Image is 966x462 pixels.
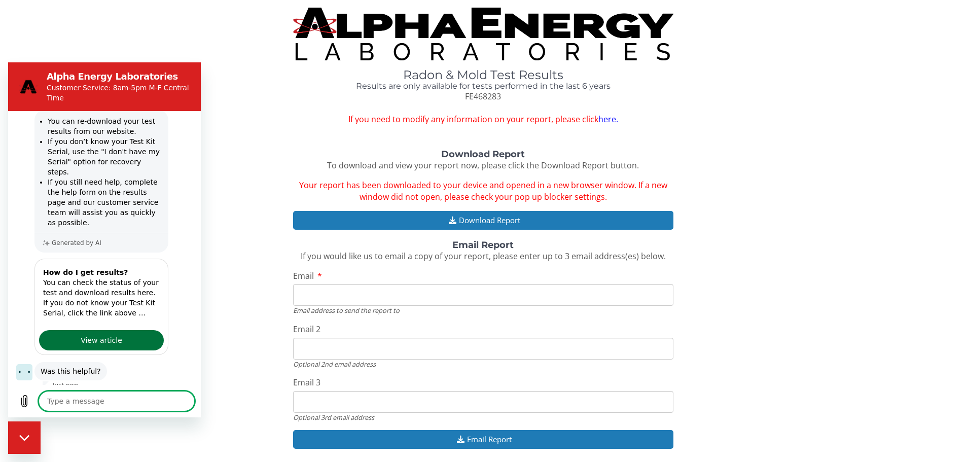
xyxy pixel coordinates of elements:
h4: Results are only available for tests performed in the last 6 years [293,82,673,91]
span: If you need to modify any information on your report, please click [293,114,673,125]
button: Upload file [6,329,26,349]
span: To download and view your report now, please click the Download Report button. [327,160,639,171]
button: Email Report [293,430,673,449]
li: If you still need help, complete the help form on the results page and our customer service team ... [40,115,154,165]
span: Email 2 [293,324,320,335]
div: Optional 3rd email address [293,413,673,422]
strong: Download Report [441,149,525,160]
span: Your report has been downloaded to your device and opened in a new browser window. If a new windo... [299,180,667,202]
strong: Email Report [452,239,514,251]
span: FE468283 [465,91,501,102]
a: here. [598,114,618,125]
span: If you would like us to email a copy of your report, please enter up to 3 email address(es) below. [301,251,666,262]
h3: How do I get results? [35,205,152,215]
iframe: Button to launch messaging window, conversation in progress [8,421,41,454]
div: Optional 2nd email address [293,360,673,369]
p: Generated by AI [44,177,93,184]
button: Download Report [293,211,673,230]
img: TightCrop.jpg [293,8,673,60]
span: Email 3 [293,377,320,388]
iframe: Messaging window [8,62,201,417]
h1: Radon & Mold Test Results [293,68,673,82]
div: Email address to send the report to [293,306,673,315]
p: You can check the status of your test and download results here. If you do not know your Test Kit... [35,215,152,256]
span: Email [293,270,314,281]
span: Was this helpful? [28,300,97,318]
span: View article [73,272,114,284]
li: If you don’t know your Test Kit Serial, use the "I don't have my Serial" option for recovery steps. [40,74,154,115]
a: View article: 'How do I get results?' [31,268,156,288]
p: Just now [45,319,70,327]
